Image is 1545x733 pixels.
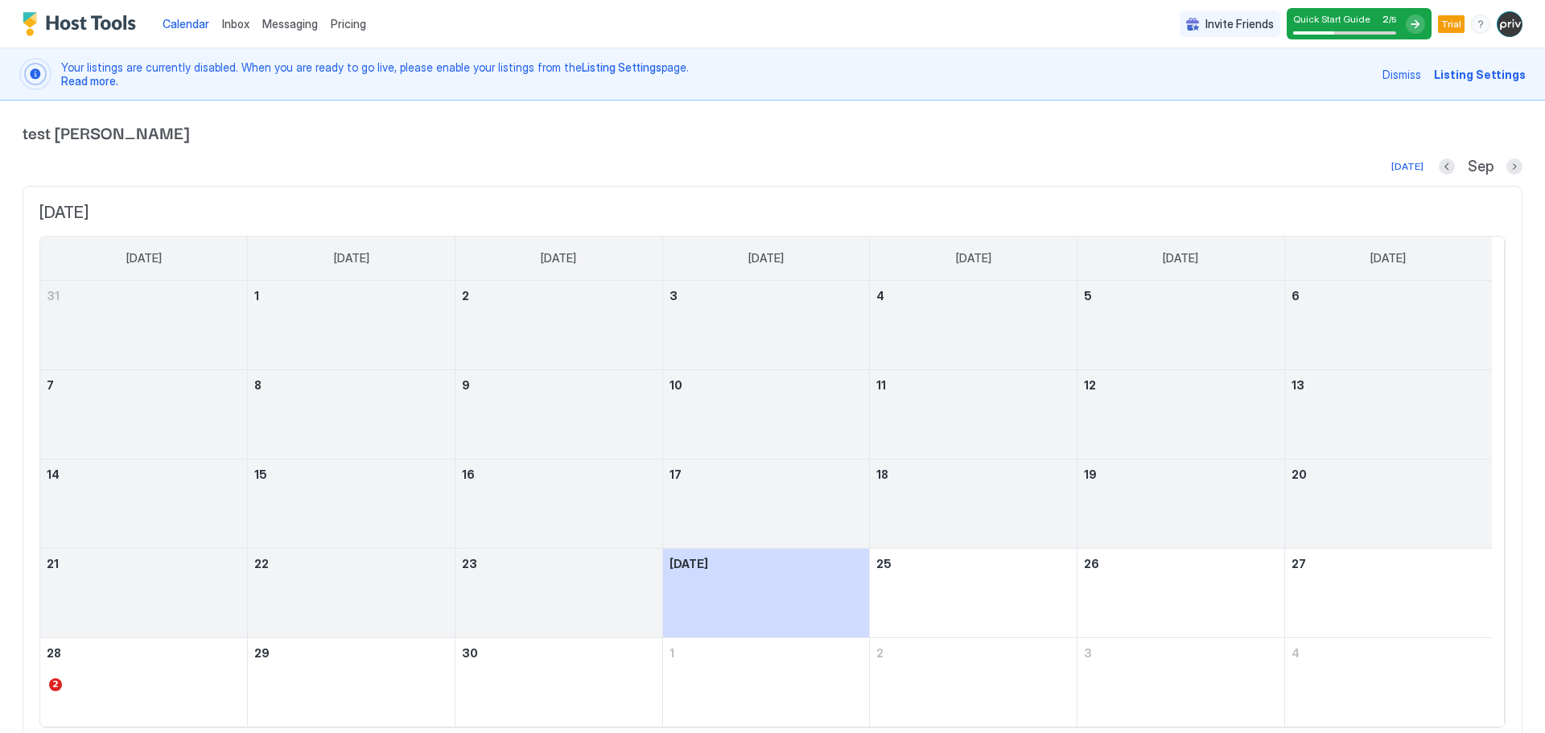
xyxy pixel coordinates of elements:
[663,459,870,489] a: September 17, 2025
[40,369,248,459] td: September 7, 2025
[222,15,249,32] a: Inbox
[40,637,248,727] td: September 28, 2025
[23,120,1522,144] span: test [PERSON_NAME]
[1391,159,1423,174] div: [DATE]
[1084,378,1096,392] span: 12
[662,281,870,370] td: September 3, 2025
[248,281,455,370] td: September 1, 2025
[1077,549,1284,579] a: September 26, 2025
[1077,370,1284,400] a: September 12, 2025
[1077,459,1284,489] a: September 19, 2025
[40,459,248,548] td: September 14, 2025
[1506,159,1522,175] button: Next month
[254,557,269,570] span: 22
[1084,646,1092,660] span: 3
[222,17,249,31] span: Inbox
[876,289,884,303] span: 4
[318,237,385,280] a: Monday
[262,17,318,31] span: Messaging
[1084,467,1097,481] span: 19
[1147,237,1214,280] a: Friday
[1077,638,1284,668] a: October 3, 2025
[870,369,1077,459] td: September 11, 2025
[61,74,118,88] span: Read more.
[1084,289,1092,303] span: 5
[254,289,259,303] span: 1
[870,549,1077,579] a: September 25, 2025
[126,251,162,266] span: [DATE]
[663,281,870,311] a: September 3, 2025
[1471,14,1490,34] div: menu
[455,281,662,311] a: September 2, 2025
[870,548,1077,637] td: September 25, 2025
[462,557,477,570] span: 23
[334,251,369,266] span: [DATE]
[1292,467,1307,481] span: 20
[870,281,1077,311] a: September 4, 2025
[876,646,884,660] span: 2
[462,467,475,481] span: 16
[1163,251,1198,266] span: [DATE]
[662,548,870,637] td: September 24, 2025
[732,237,800,280] a: Wednesday
[669,378,682,392] span: 10
[47,289,60,303] span: 31
[1292,378,1304,392] span: 13
[870,638,1077,668] a: October 2, 2025
[455,549,662,579] a: September 23, 2025
[1077,548,1285,637] td: September 26, 2025
[662,369,870,459] td: September 10, 2025
[248,549,455,579] a: September 22, 2025
[110,237,178,280] a: Sunday
[1292,289,1300,303] span: 6
[1285,370,1492,400] a: September 13, 2025
[1370,251,1406,266] span: [DATE]
[462,378,470,392] span: 9
[462,646,478,660] span: 30
[47,467,60,481] span: 14
[262,15,318,32] a: Messaging
[39,203,1506,223] span: [DATE]
[1084,557,1099,570] span: 26
[669,646,674,660] span: 1
[1284,369,1492,459] td: September 13, 2025
[1077,281,1284,311] a: September 5, 2025
[40,281,247,311] a: August 31, 2025
[662,459,870,548] td: September 17, 2025
[254,646,270,660] span: 29
[455,637,662,727] td: September 30, 2025
[1285,549,1492,579] a: September 27, 2025
[455,638,662,668] a: September 30, 2025
[582,60,661,74] span: Listing Settings
[870,281,1077,370] td: September 4, 2025
[541,251,576,266] span: [DATE]
[1434,66,1526,83] span: Listing Settings
[1284,637,1492,727] td: October 4, 2025
[1497,11,1522,37] div: User profile
[876,467,888,481] span: 18
[1292,646,1300,660] span: 4
[1077,459,1285,548] td: September 19, 2025
[462,289,469,303] span: 2
[40,281,248,370] td: August 31, 2025
[1285,638,1492,668] a: October 4, 2025
[940,237,1007,280] a: Thursday
[61,60,1373,89] span: Your listings are currently disabled. When you are ready to go live, please enable your listings ...
[1077,637,1285,727] td: October 3, 2025
[16,678,55,717] iframe: Intercom live chat
[1382,66,1421,83] div: Dismiss
[1354,237,1422,280] a: Saturday
[254,378,262,392] span: 8
[248,548,455,637] td: September 22, 2025
[876,557,892,570] span: 25
[455,459,662,548] td: September 16, 2025
[23,12,143,36] a: Host Tools Logo
[669,467,682,481] span: 17
[455,370,662,400] a: September 9, 2025
[1389,14,1396,25] span: / 5
[248,369,455,459] td: September 8, 2025
[1439,159,1455,175] button: Previous month
[254,467,267,481] span: 15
